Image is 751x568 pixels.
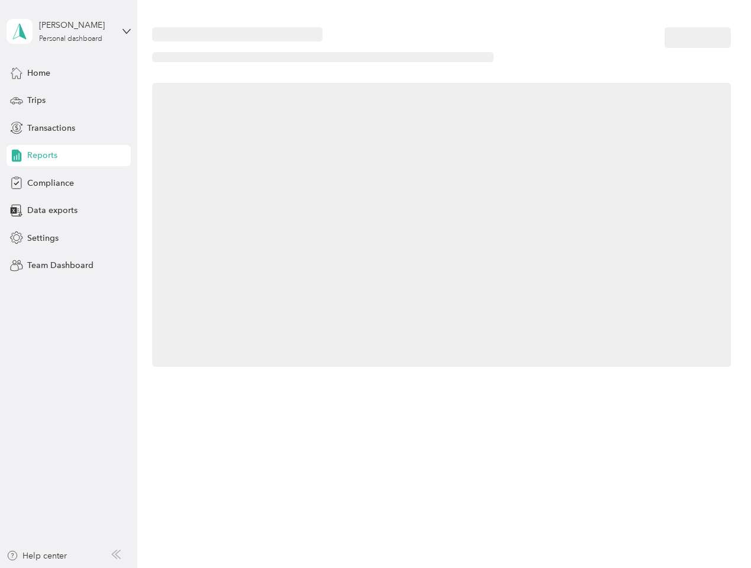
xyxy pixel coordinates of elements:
[27,122,75,134] span: Transactions
[27,177,74,189] span: Compliance
[685,502,751,568] iframe: Everlance-gr Chat Button Frame
[39,19,113,31] div: [PERSON_NAME]
[7,550,67,562] button: Help center
[27,149,57,162] span: Reports
[27,259,94,272] span: Team Dashboard
[27,94,46,106] span: Trips
[27,67,50,79] span: Home
[39,35,102,43] div: Personal dashboard
[27,232,59,244] span: Settings
[27,204,78,217] span: Data exports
